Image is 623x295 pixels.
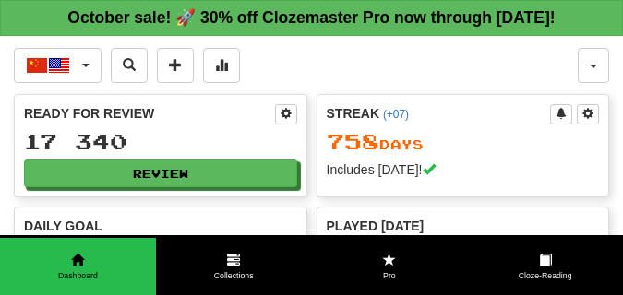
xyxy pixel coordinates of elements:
div: Includes [DATE]! [327,160,600,179]
div: Ready for Review [24,104,275,123]
a: (+07) [383,108,409,121]
span: Played [DATE] [327,217,425,235]
div: 17 340 [24,130,297,153]
button: More stats [203,48,240,83]
div: Day s [327,130,600,154]
div: Daily Goal [24,217,297,235]
span: Pro [312,270,468,282]
button: Add sentence to collection [157,48,194,83]
span: Collections [156,270,312,282]
strong: October sale! 🚀 30% off Clozemaster Pro now through [DATE]! [67,8,555,27]
button: Search sentences [111,48,148,83]
span: Cloze-Reading [467,270,623,282]
button: Review [24,159,297,187]
div: Streak [327,104,551,123]
span: 758 [327,128,379,154]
